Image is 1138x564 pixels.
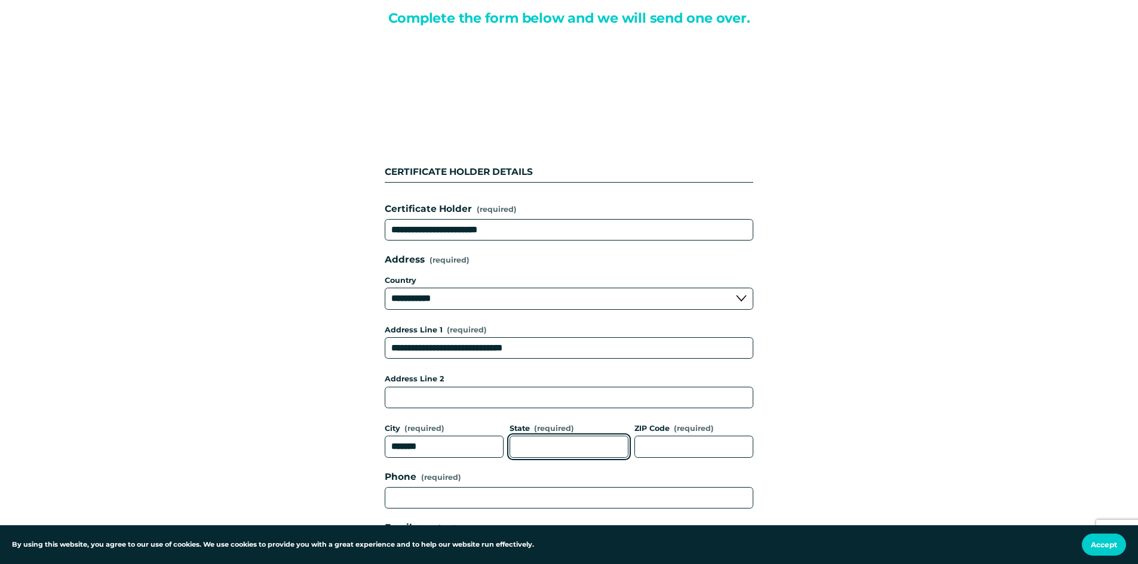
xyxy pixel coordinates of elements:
[477,204,517,215] span: (required)
[385,165,753,182] div: CERTIFICATE HOLDER DETAILS
[385,470,416,485] span: Phone
[385,520,412,535] span: Email
[510,423,628,436] div: State
[385,337,753,359] input: Address Line 1
[385,202,472,217] span: Certificate Holder
[1082,534,1126,556] button: Accept
[510,436,628,458] input: State
[1091,540,1117,549] span: Accept
[385,324,753,337] div: Address Line 1
[634,423,753,436] div: ZIP Code
[534,425,574,433] span: (required)
[447,326,487,334] span: (required)
[417,522,457,534] span: (required)
[421,474,461,482] span: (required)
[385,252,425,267] span: Address
[385,436,504,458] input: City
[385,423,504,436] div: City
[388,10,750,26] span: Complete the form below and we will send one over.
[634,436,753,458] input: ZIP Code
[385,272,753,288] div: Country
[12,540,534,550] p: By using this website, you agree to our use of cookies. We use cookies to provide you with a grea...
[385,373,753,386] div: Address Line 2
[385,387,753,409] input: Address Line 2
[430,257,470,264] span: (required)
[385,288,753,310] select: Country
[674,425,714,433] span: (required)
[404,425,444,433] span: (required)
